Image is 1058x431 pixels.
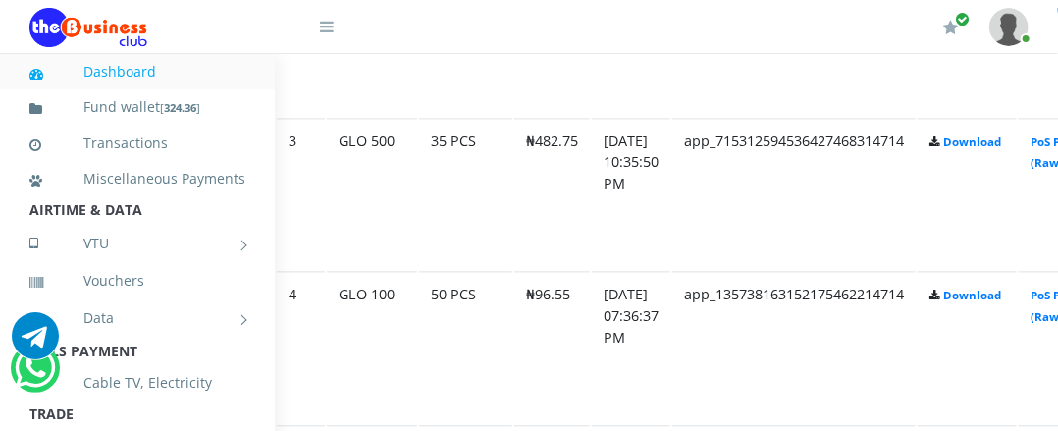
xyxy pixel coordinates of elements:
[277,271,325,423] td: 4
[327,118,417,270] td: GLO 500
[419,118,512,270] td: 35 PCS
[12,327,59,359] a: Chat for support
[955,12,970,27] span: Renew/Upgrade Subscription
[29,360,245,405] a: Cable TV, Electricity
[672,118,916,270] td: app_715312594536427468314714
[592,271,670,423] td: [DATE] 07:36:37 PM
[29,84,245,131] a: Fund wallet[324.36]
[989,8,1029,46] img: User
[592,118,670,270] td: [DATE] 10:35:50 PM
[943,20,958,35] i: Renew/Upgrade Subscription
[29,258,245,303] a: Vouchers
[672,271,916,423] td: app_135738163152175462214714
[160,100,200,115] small: [ ]
[943,288,1001,302] a: Download
[277,118,325,270] td: 3
[29,49,245,94] a: Dashboard
[514,271,590,423] td: ₦96.55
[15,359,55,392] a: Chat for support
[419,271,512,423] td: 50 PCS
[29,156,245,201] a: Miscellaneous Payments
[164,100,196,115] b: 324.36
[943,135,1001,149] a: Download
[29,121,245,166] a: Transactions
[29,294,245,343] a: Data
[29,219,245,268] a: VTU
[514,118,590,270] td: ₦482.75
[327,271,417,423] td: GLO 100
[29,8,147,47] img: Logo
